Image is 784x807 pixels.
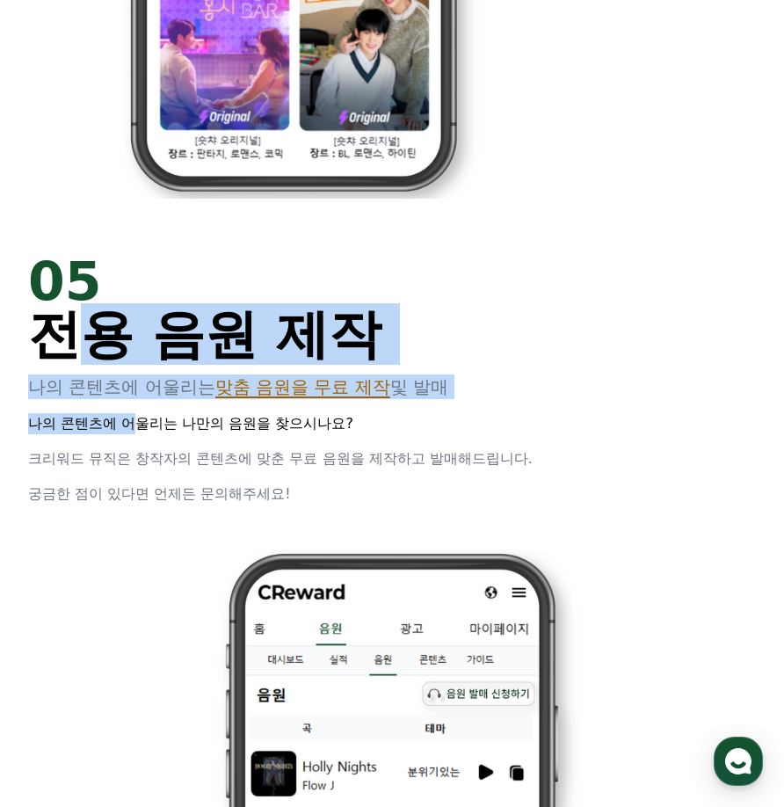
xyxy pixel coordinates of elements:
a: 설정 [227,557,338,601]
a: 홈 [5,557,116,601]
p: 나의 콘텐츠에 어울리는 및 발매 [28,374,756,399]
span: 궁금한 점이 있다면 언제든 문의해주세요! [28,485,291,502]
span: 설정 [272,584,293,598]
span: 전용 음원 제작 [28,303,381,365]
span: 맞춤 음원을 무료 제작 [215,376,390,397]
a: 대화 [116,557,227,601]
span: 홈 [55,584,66,598]
span: 대화 [161,585,182,599]
p: 나의 콘텐츠에 어울리는 나만의 음원을 찾으시나요? [28,413,756,434]
span: 크리워드 뮤직은 창작자의 콘텐츠에 맞춘 무료 음원을 제작하고 발매해드립니다. [28,450,533,467]
div: 05 [28,255,756,308]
